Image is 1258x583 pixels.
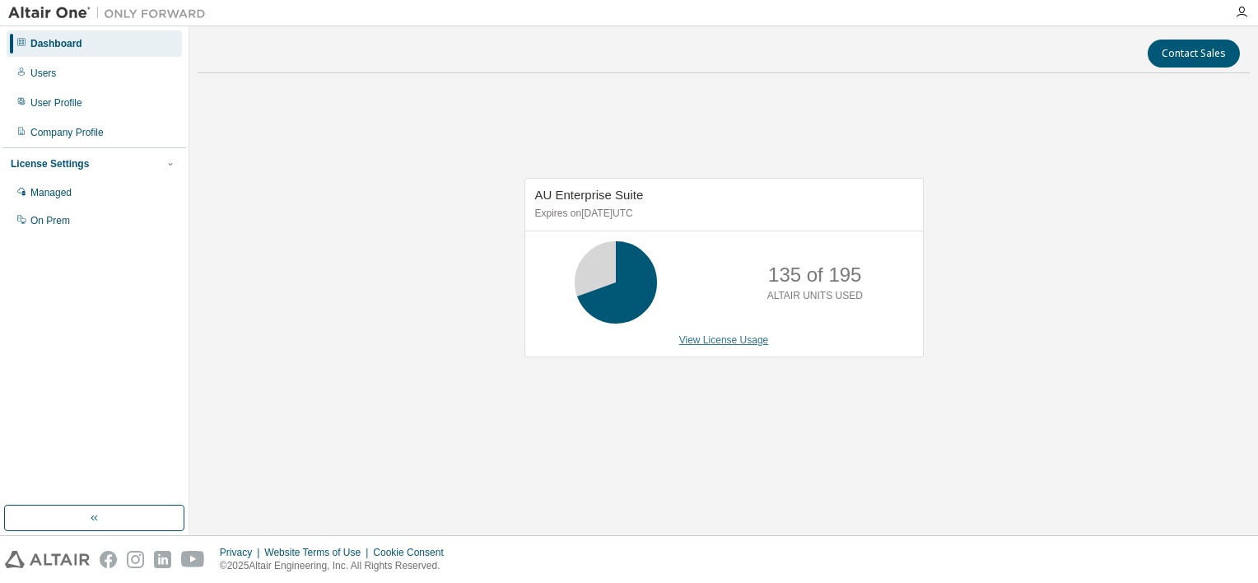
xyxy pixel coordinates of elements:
img: instagram.svg [127,551,144,568]
button: Contact Sales [1148,40,1240,68]
p: © 2025 Altair Engineering, Inc. All Rights Reserved. [220,559,454,573]
div: Cookie Consent [373,546,453,559]
img: youtube.svg [181,551,205,568]
div: Website Terms of Use [264,546,373,559]
div: License Settings [11,157,89,170]
p: Expires on [DATE] UTC [535,207,909,221]
p: 135 of 195 [768,261,861,289]
span: AU Enterprise Suite [535,188,644,202]
img: linkedin.svg [154,551,171,568]
div: Users [30,67,56,80]
div: On Prem [30,214,70,227]
div: User Profile [30,96,82,110]
p: ALTAIR UNITS USED [767,289,863,303]
div: Company Profile [30,126,104,139]
div: Dashboard [30,37,82,50]
img: altair_logo.svg [5,551,90,568]
img: facebook.svg [100,551,117,568]
img: Altair One [8,5,214,21]
div: Managed [30,186,72,199]
div: Privacy [220,546,264,559]
a: View License Usage [679,334,769,346]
